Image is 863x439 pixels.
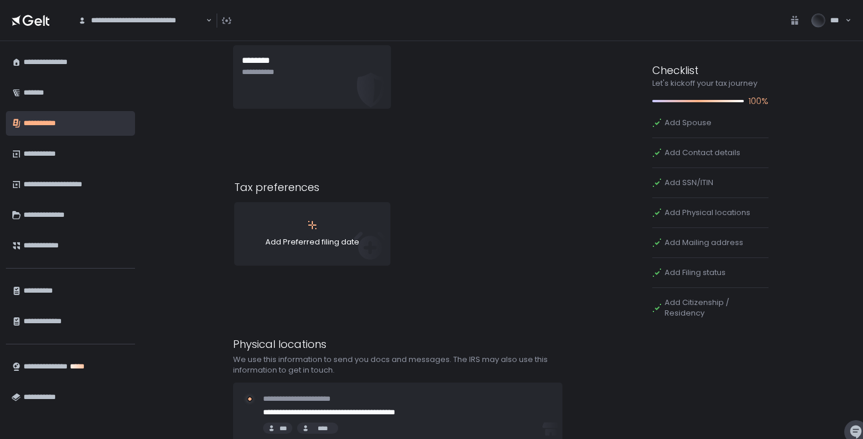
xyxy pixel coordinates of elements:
[234,179,390,195] div: Tax preferences
[665,267,726,278] span: Add Filing status
[233,336,562,352] div: Physical locations
[204,15,205,26] input: Search for option
[665,207,750,218] span: Add Physical locations
[665,177,713,188] span: Add SSN/ITIN
[665,297,768,319] span: Add Citizenship / Residency
[665,237,743,248] span: Add Mailing address
[70,8,212,33] div: Search for option
[665,148,740,158] span: Add Contact details
[243,220,382,247] div: Add Preferred filing date
[233,354,562,376] div: We use this information to send you docs and messages. The IRS may also use this information to g...
[665,118,712,128] span: Add Spouse
[652,78,768,89] div: Let's kickoff your tax journey
[234,202,390,266] button: Add Preferred filing date
[652,62,768,78] div: Checklist
[749,95,768,108] span: 100%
